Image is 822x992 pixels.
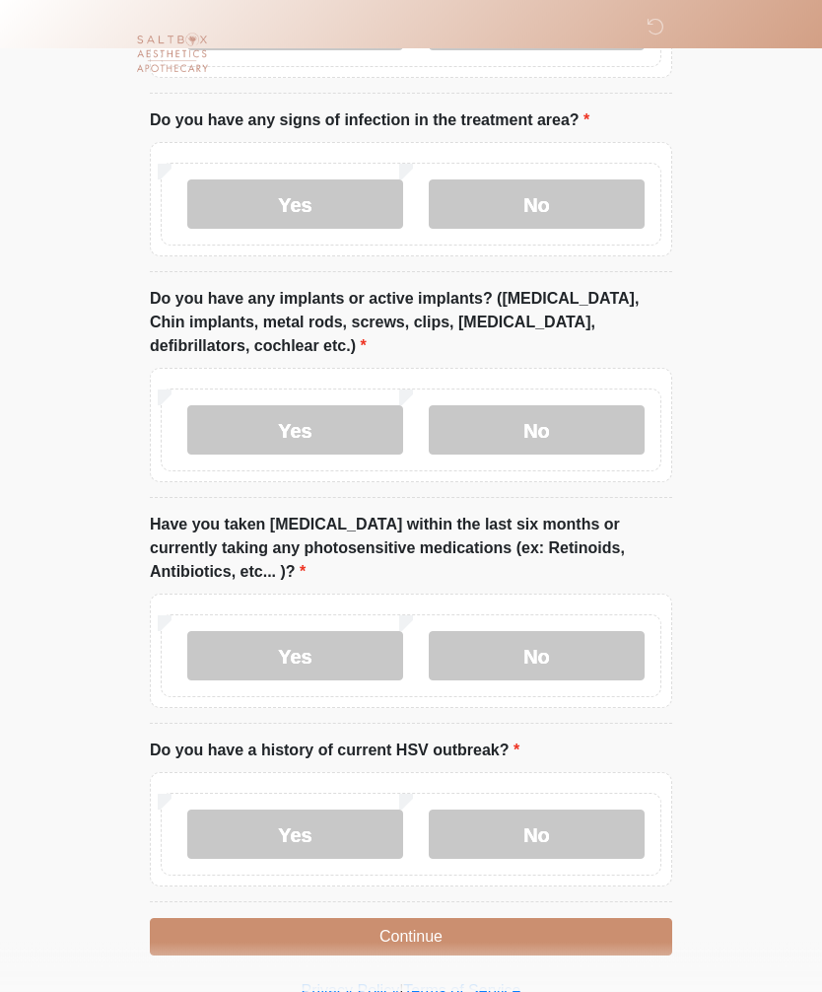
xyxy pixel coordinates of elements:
[150,288,672,359] label: Do you have any implants or active implants? ([MEDICAL_DATA], Chin implants, metal rods, screws, ...
[150,514,672,585] label: Have you taken [MEDICAL_DATA] within the last six months or currently taking any photosensitive m...
[187,180,403,230] label: Yes
[150,919,672,957] button: Continue
[150,109,589,133] label: Do you have any signs of infection in the treatment area?
[187,632,403,681] label: Yes
[429,811,645,860] label: No
[429,632,645,681] label: No
[130,15,214,99] img: Saltbox Aesthetics Logo
[429,180,645,230] label: No
[187,811,403,860] label: Yes
[429,406,645,456] label: No
[187,406,403,456] label: Yes
[150,740,519,763] label: Do you have a history of current HSV outbreak?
